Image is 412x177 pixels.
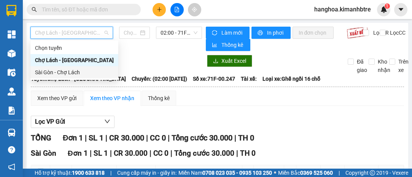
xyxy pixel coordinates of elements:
span: Lọc CC [387,29,407,37]
button: printerIn phơi [251,27,291,39]
span: Mã GD [74,167,109,175]
div: Xem theo VP nhận [90,94,134,102]
span: Sài Gòn [31,149,56,158]
span: CC 0 [150,133,166,142]
sup: 1 [385,3,390,9]
span: ⚪️ [274,171,276,174]
div: Sài Gòn - Chợ Lách [30,66,118,78]
input: Tìm tên, số ĐT hoặc mã đơn [42,5,132,14]
button: file-add [170,3,184,16]
img: icon-new-feature [380,6,387,13]
span: Lọc VP Gửi [35,117,65,126]
span: | [110,149,112,158]
span: | [339,169,340,177]
img: 9k= [347,27,368,39]
span: Tổng cước 30.000 [172,133,232,142]
span: printer [258,30,264,36]
span: download [213,58,218,64]
span: Tài xế: [241,75,257,83]
span: Đơn 1 [63,133,83,142]
span: ĐC Giao [347,167,371,175]
span: Đã giao [354,57,370,74]
span: SL 1 [89,133,103,142]
button: plus [153,3,166,16]
span: Tổng cước 30.000 [174,149,234,158]
button: downloadXuất Excel [207,55,252,67]
div: Chọn tuyến [35,44,114,52]
button: In đơn chọn [293,27,334,39]
div: Xem theo VP gửi [37,94,76,102]
span: Kho nhận [375,57,393,74]
span: Miền Bắc [278,169,333,177]
button: bar-chartThống kê [206,39,250,51]
span: down [104,118,110,124]
img: dashboard-icon [8,30,16,38]
span: | [150,149,151,158]
span: Lọc CR [370,29,390,37]
span: caret-down [398,6,404,13]
span: | [105,133,107,142]
span: copyright [370,170,375,175]
span: sync [212,30,218,36]
span: Người nhận [157,167,234,175]
span: SL 1 [94,149,108,158]
span: bar-chart [212,42,218,48]
div: Sài Gòn - Chợ Lách [35,68,114,77]
span: Làm mới [221,29,243,37]
strong: 1900 633 818 [72,170,105,176]
span: CC 0 [153,149,169,158]
img: warehouse-icon [8,49,16,57]
span: | [110,169,111,177]
span: aim [192,7,197,12]
span: 02:00 - 71F-00.247 [161,27,197,38]
div: Chọn tuyến [30,42,118,54]
span: plus [157,7,162,12]
span: In phơi [267,29,285,37]
span: Miền Nam [178,169,272,177]
span: | [85,133,87,142]
span: hanghoa.kimanhbtre [308,5,377,14]
span: | [236,149,238,158]
span: | [90,149,92,158]
button: caret-down [394,3,407,16]
span: | [168,133,170,142]
img: warehouse-icon [8,88,16,96]
img: logo-vxr [6,5,16,16]
span: file-add [174,7,180,12]
span: Chợ Lách - Sài Gòn [35,27,108,38]
span: CR 30.000 [114,149,148,158]
button: aim [188,3,201,16]
img: warehouse-icon [8,129,16,137]
button: syncLàm mới [206,27,250,39]
span: TH 0 [240,149,256,158]
span: Loại xe: Ghế ngồi 16 chỗ [262,75,320,83]
img: warehouse-icon [8,69,16,77]
span: Chuyến: (02:00 [DATE]) [132,75,187,83]
button: Lọc VP Gửi [31,116,115,128]
span: CR 30.000 [109,133,144,142]
span: TỔNG [31,133,51,142]
strong: 0708 023 035 - 0935 103 250 [202,170,272,176]
span: 1 [386,3,388,9]
span: | [234,133,236,142]
div: Chợ Lách - [GEOGRAPHIC_DATA] [35,56,114,64]
span: search [32,7,37,12]
span: Người gửi [119,167,148,175]
span: Xuất Excel [221,57,246,65]
span: notification [8,163,15,171]
span: Số xe: 71F-00.247 [193,75,235,83]
strong: 0369 525 060 [300,170,333,176]
img: solution-icon [8,107,16,115]
span: | [170,149,172,158]
input: 14/10/2025 [124,29,138,37]
div: Thống kê [148,94,170,102]
span: TH 0 [238,133,254,142]
span: Thống kê [221,41,244,49]
span: question-circle [8,146,15,153]
span: Đơn 1 [68,149,88,158]
span: Hỗ trợ kỹ thuật: [35,169,105,177]
div: Chợ Lách - Sài Gòn [30,54,118,66]
span: Trên xe [395,57,412,74]
span: Cung cấp máy in - giấy in: [117,169,177,177]
span: | [146,133,148,142]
